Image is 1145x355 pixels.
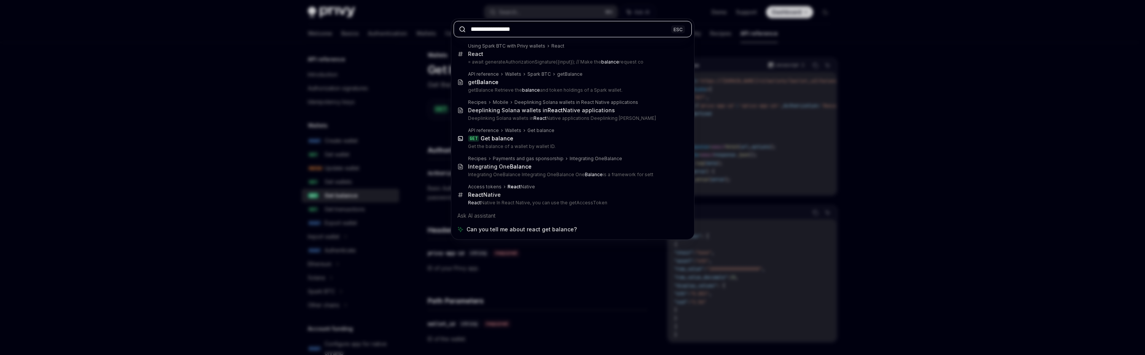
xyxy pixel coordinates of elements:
[468,172,676,178] p: Integrating OneBalance Integrating OneBalance One is a framework for sett
[468,163,532,170] div: Integrating One
[468,191,501,198] div: Native
[551,43,564,49] div: React
[671,25,685,33] div: ESC
[493,99,508,105] div: Mobile
[468,191,483,198] b: React
[468,87,676,93] p: getBalance Retrieve the and token holdings of a Spark wallet.
[468,79,498,86] div: get
[468,51,483,57] div: React
[454,209,692,223] div: Ask AI assistant
[505,71,521,77] div: Wallets
[468,200,481,205] b: React
[468,107,615,114] div: Deeplinking Solana wallets in Native applications
[533,115,546,121] b: React
[467,226,577,233] span: Can you tell me about react get balance?
[468,71,499,77] div: API reference
[514,99,638,105] div: Deeplinking Solana wallets in React Native applications
[585,172,603,177] b: Balance
[468,43,545,49] div: Using Spark BTC with Privy wallets
[468,99,487,105] div: Recipes
[468,127,499,134] div: API reference
[468,115,676,121] p: Deeplinking Solana wallets in Native applications Deeplinking [PERSON_NAME]
[601,59,619,65] b: balance
[468,156,487,162] div: Recipes
[527,71,551,77] div: Spark BTC
[548,107,563,113] b: React
[508,184,521,189] b: React
[493,156,564,162] div: Payments and gas sponsorship
[557,71,583,77] div: getBalance
[527,127,554,134] div: Get balance
[468,143,676,150] p: Get the balance of a wallet by wallet ID.
[468,200,676,206] p: Native In React Native, you can use the getAccessToken
[468,135,479,142] div: GET
[468,59,676,65] p: = await generateAuthorizationSignature({input}); // Make the request co
[468,184,502,190] div: Access tokens
[510,163,532,170] b: Balance
[522,87,540,93] b: balance
[477,79,498,85] b: Balance
[481,135,513,142] b: Get balance
[505,127,521,134] div: Wallets
[570,156,622,162] div: Integrating OneBalance
[508,184,535,190] div: Native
